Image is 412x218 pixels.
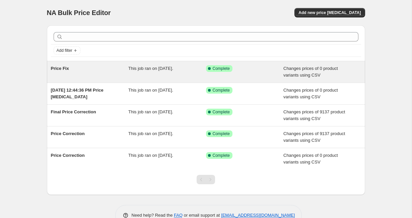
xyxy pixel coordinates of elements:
[213,131,230,136] span: Complete
[128,153,173,158] span: This job ran on [DATE].
[128,109,173,114] span: This job ran on [DATE].
[283,109,345,121] span: Changes prices of 9137 product variants using CSV
[283,66,338,78] span: Changes prices of 0 product variants using CSV
[51,66,69,71] span: Price Fix
[132,213,174,218] span: Need help? Read the
[197,175,215,184] nav: Pagination
[51,131,85,136] span: Price Correction
[283,88,338,99] span: Changes prices of 0 product variants using CSV
[128,66,173,71] span: This job ran on [DATE].
[57,48,72,53] span: Add filter
[51,109,96,114] span: Final Price Correction
[213,66,230,71] span: Complete
[213,88,230,93] span: Complete
[51,153,85,158] span: Price Correction
[221,213,295,218] a: [EMAIL_ADDRESS][DOMAIN_NAME]
[174,213,183,218] a: FAQ
[213,109,230,115] span: Complete
[294,8,365,17] button: Add new price [MEDICAL_DATA]
[47,9,111,16] span: NA Bulk Price Editor
[283,131,345,143] span: Changes prices of 9137 product variants using CSV
[128,131,173,136] span: This job ran on [DATE].
[283,153,338,165] span: Changes prices of 0 product variants using CSV
[213,153,230,158] span: Complete
[128,88,173,93] span: This job ran on [DATE].
[54,46,80,54] button: Add filter
[51,88,104,99] span: [DATE] 12:44:36 PM Price [MEDICAL_DATA]
[298,10,361,15] span: Add new price [MEDICAL_DATA]
[183,213,221,218] span: or email support at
